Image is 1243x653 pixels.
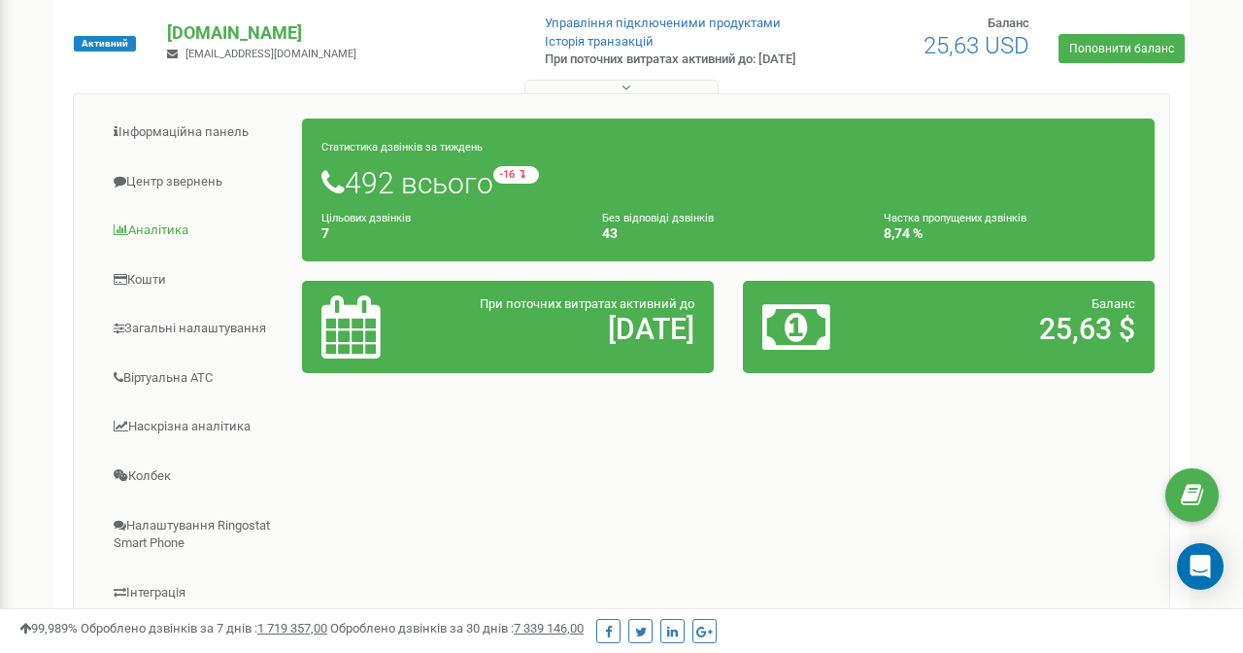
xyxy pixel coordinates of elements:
p: При поточних витратах активний до: [DATE] [545,51,797,69]
a: Кошти [88,257,303,304]
a: Налаштування Ringostat Smart Phone [88,502,303,567]
u: 7 339 146,00 [514,621,584,636]
small: Цільових дзвінків [321,212,411,224]
a: Аналiтика [88,207,303,255]
a: Віртуальна АТС [88,355,303,402]
small: -16 [493,166,539,184]
span: Баланс [988,16,1029,30]
a: Історія транзакцій [545,34,654,49]
a: Поповнити баланс [1058,34,1185,63]
h4: 8,74 % [884,226,1135,241]
div: Open Intercom Messenger [1177,543,1224,590]
span: Оброблено дзвінків за 30 днів : [330,621,584,636]
span: 25,63 USD [924,32,1029,59]
small: Без відповіді дзвінків [602,212,714,224]
span: Активний [74,36,136,52]
small: Статистика дзвінків за тиждень [321,141,483,154]
small: Частка пропущених дзвінків [884,212,1026,224]
span: Оброблено дзвінків за 7 днів : [81,621,327,636]
a: Інформаційна панель [88,109,303,156]
h2: 25,63 $ [896,313,1135,345]
span: Баланс [1092,296,1135,311]
span: При поточних витратах активний до [480,296,694,311]
u: 1 719 357,00 [257,621,327,636]
a: Управління підключеними продуктами [545,16,781,30]
a: Центр звернень [88,158,303,206]
a: Загальні налаштування [88,305,303,353]
h1: 492 всього [321,166,1135,199]
h4: 7 [321,226,573,241]
p: [DOMAIN_NAME] [167,20,514,46]
h4: 43 [602,226,854,241]
h2: [DATE] [455,313,694,345]
span: 99,989% [19,621,78,636]
a: Колбек [88,453,303,500]
span: [EMAIL_ADDRESS][DOMAIN_NAME] [185,48,356,60]
a: Інтеграція [88,569,303,617]
a: Наскрізна аналітика [88,403,303,451]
